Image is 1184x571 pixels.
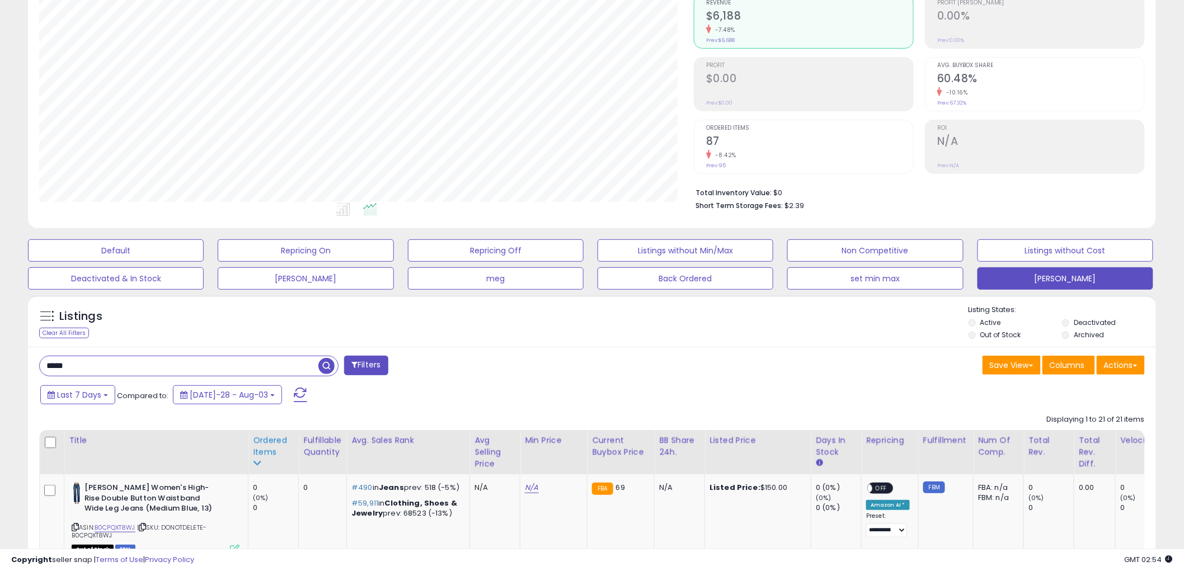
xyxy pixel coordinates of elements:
span: ROI [937,125,1144,131]
div: 0 (0%) [816,503,861,513]
div: ASIN: [72,483,239,553]
small: Prev: N/A [937,162,959,169]
strong: Copyright [11,554,52,565]
div: 0 [1120,503,1166,513]
div: 0 [303,483,338,493]
div: Repricing [866,435,914,446]
button: Non Competitive [787,239,963,262]
small: FBA [592,483,613,495]
div: Displaying 1 to 21 of 21 items [1047,414,1145,425]
img: 314nHRiDsAL._SL40_.jpg [72,483,82,505]
div: Title [69,435,243,446]
div: Num of Comp. [978,435,1019,458]
div: Days In Stock [816,435,857,458]
span: Profit [706,63,913,69]
small: (0%) [816,493,831,502]
h2: N/A [937,135,1144,150]
div: $150.00 [710,483,802,493]
p: Listing States: [969,305,1156,315]
small: (0%) [253,493,269,502]
span: 2025-08-11 02:54 GMT [1125,554,1173,565]
div: N/A [474,483,511,493]
small: Prev: 95 [706,162,726,169]
h2: 60.48% [937,72,1144,87]
div: Total Rev. [1028,435,1069,458]
h2: 0.00% [937,10,1144,25]
div: Fulfillment [923,435,969,446]
button: meg [408,267,584,290]
div: 0 [253,483,298,493]
button: Save View [983,356,1041,375]
label: Archived [1074,330,1104,339]
small: -7.48% [711,26,735,34]
a: B0CPQXT8WJ [95,523,135,532]
button: Repricing On [218,239,393,262]
button: Listings without Cost [978,239,1153,262]
small: Prev: $6,688 [706,37,735,44]
div: 0 [1028,483,1074,493]
span: Clothing, Shoes & Jewelry [351,498,457,518]
span: Ordered Items [706,125,913,131]
small: Prev: 0.00% [937,37,964,44]
div: Listed Price [710,435,806,446]
div: Clear All Filters [39,328,89,338]
div: Min Price [525,435,582,446]
button: Deactivated & In Stock [28,267,204,290]
span: Last 7 Days [57,389,101,400]
div: Ordered Items [253,435,294,458]
span: FBM [115,545,135,554]
div: Current Buybox Price [592,435,650,458]
button: Listings without Min/Max [598,239,773,262]
button: Repricing Off [408,239,584,262]
span: Avg. Buybox Share [937,63,1144,69]
small: (0%) [1120,493,1136,502]
div: Total Rev. Diff. [1079,435,1111,470]
h5: Listings [59,309,102,324]
a: Privacy Policy [145,554,194,565]
div: 0 [1028,503,1074,513]
li: $0 [696,185,1136,199]
span: | SKU: DONOTDELETE-B0CPQXT8WJ [72,523,206,540]
small: Prev: 67.32% [937,100,966,106]
h2: 87 [706,135,913,150]
button: Filters [344,356,388,375]
button: Default [28,239,204,262]
div: Preset: [866,512,910,537]
span: #59,911 [351,498,378,508]
button: [DATE]-28 - Aug-03 [173,385,282,404]
button: Columns [1042,356,1095,375]
span: Compared to: [117,390,168,401]
button: Actions [1097,356,1145,375]
button: Back Ordered [598,267,773,290]
b: Total Inventory Value: [696,188,772,197]
p: in prev: 518 (-5%) [351,483,461,493]
span: OFF [873,484,891,493]
b: Listed Price: [710,482,760,493]
small: Prev: $0.00 [706,100,732,106]
div: Velocity [1120,435,1161,446]
div: N/A [659,483,696,493]
button: [PERSON_NAME] [978,267,1153,290]
label: Out of Stock [980,330,1021,339]
div: FBA: n/a [978,483,1015,493]
div: BB Share 24h. [659,435,700,458]
small: -8.42% [711,151,736,159]
span: $2.39 [784,200,804,211]
span: 69 [616,482,625,493]
small: -10.16% [942,88,968,97]
small: Days In Stock. [816,458,823,468]
div: Fulfillable Quantity [303,435,342,458]
div: Avg Selling Price [474,435,515,470]
div: 0.00 [1079,483,1107,493]
p: in prev: 68523 (-13%) [351,498,461,518]
a: N/A [525,482,538,493]
div: Amazon AI * [866,500,910,510]
span: All listings that are currently out of stock and unavailable for purchase on Amazon [72,545,114,554]
label: Deactivated [1074,318,1116,327]
h2: $6,188 [706,10,913,25]
span: #490 [351,482,373,493]
div: FBM: n/a [978,493,1015,503]
h2: $0.00 [706,72,913,87]
button: set min max [787,267,963,290]
div: 0 [253,503,298,513]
